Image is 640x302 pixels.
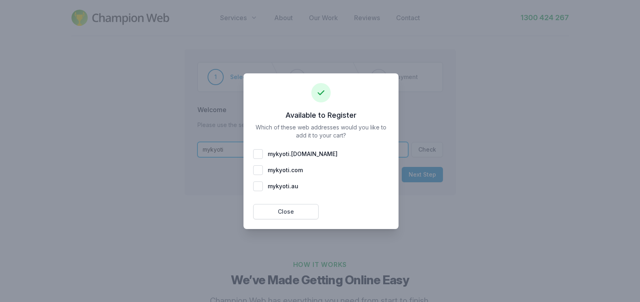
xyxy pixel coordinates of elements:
span: mykyoti . au [268,182,298,190]
h3: Available to Register [253,110,389,120]
button: Close [253,204,319,219]
p: Which of these web addresses would you like to add it to your cart? [253,123,389,194]
span: mykyoti . [DOMAIN_NAME] [268,150,338,158]
span: mykyoti . com [268,166,303,174]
